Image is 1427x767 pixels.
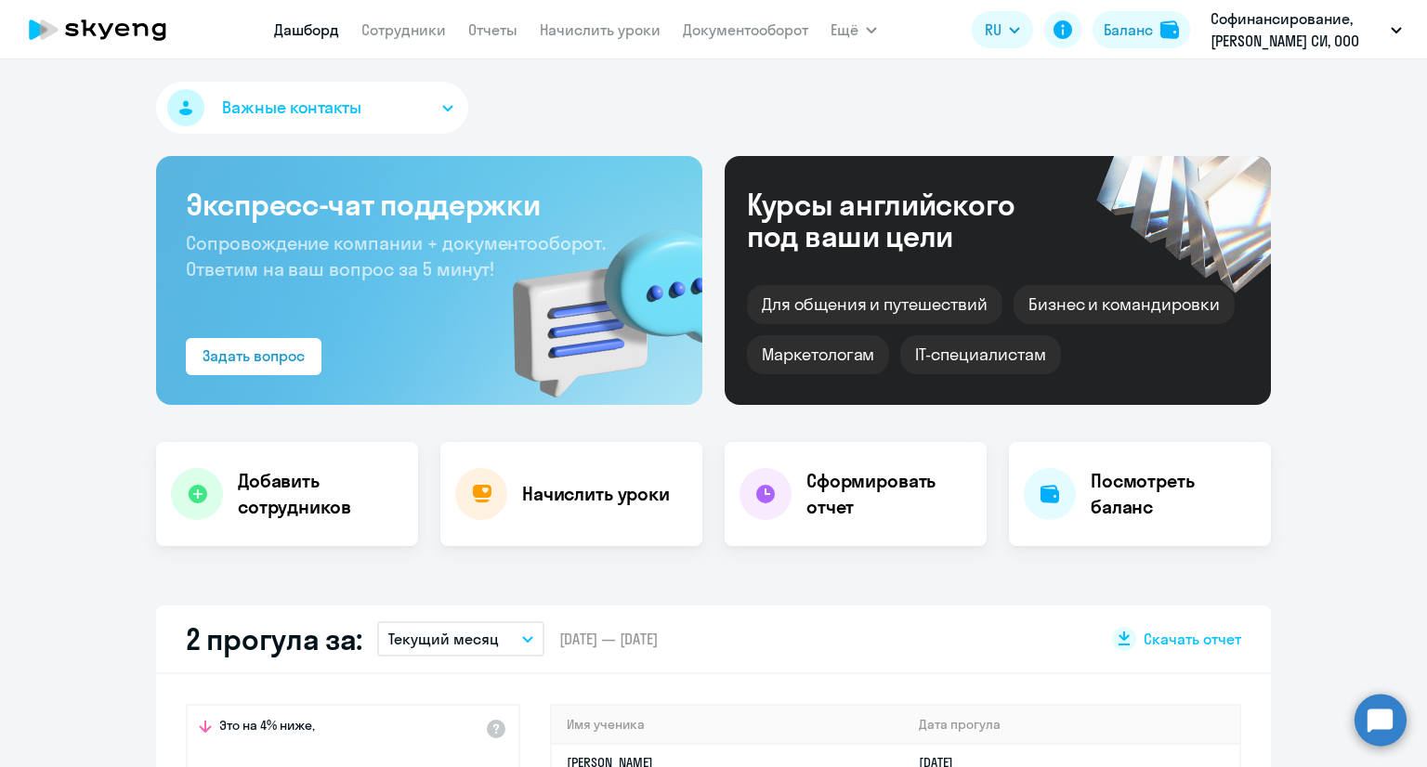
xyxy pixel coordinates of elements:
[186,338,321,375] button: Задать вопрос
[806,468,972,520] h4: Сформировать отчет
[1104,19,1153,41] div: Баланс
[156,82,468,134] button: Важные контакты
[540,20,661,39] a: Начислить уроки
[377,621,544,656] button: Текущий месяц
[1093,11,1190,48] button: Балансbalance
[1160,20,1179,39] img: balance
[361,20,446,39] a: Сотрудники
[522,481,670,507] h4: Начислить уроки
[559,629,658,649] span: [DATE] — [DATE]
[1144,629,1241,649] span: Скачать отчет
[1091,468,1256,520] h4: Посмотреть баланс
[985,19,1002,41] span: RU
[1211,7,1383,52] p: Софинансирование, [PERSON_NAME] СИ, ООО
[831,11,877,48] button: Ещё
[831,19,858,41] span: Ещё
[274,20,339,39] a: Дашборд
[219,717,315,739] span: Это на 4% ниже,
[186,231,606,280] span: Сопровождение компании + документооборот. Ответим на ваш вопрос за 5 минут!
[747,285,1002,324] div: Для общения и путешествий
[683,20,808,39] a: Документооборот
[203,344,305,367] div: Задать вопрос
[1201,7,1411,52] button: Софинансирование, [PERSON_NAME] СИ, ООО
[552,706,904,744] th: Имя ученика
[904,706,1239,744] th: Дата прогула
[222,96,361,120] span: Важные контакты
[468,20,517,39] a: Отчеты
[186,620,362,657] h2: 2 прогула за:
[1014,285,1235,324] div: Бизнес и командировки
[486,196,702,405] img: bg-img
[972,11,1033,48] button: RU
[747,335,889,374] div: Маркетологам
[900,335,1060,374] div: IT-специалистам
[747,188,1065,252] div: Курсы английского под ваши цели
[388,628,499,650] p: Текущий месяц
[186,186,673,223] h3: Экспресс-чат поддержки
[238,468,403,520] h4: Добавить сотрудников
